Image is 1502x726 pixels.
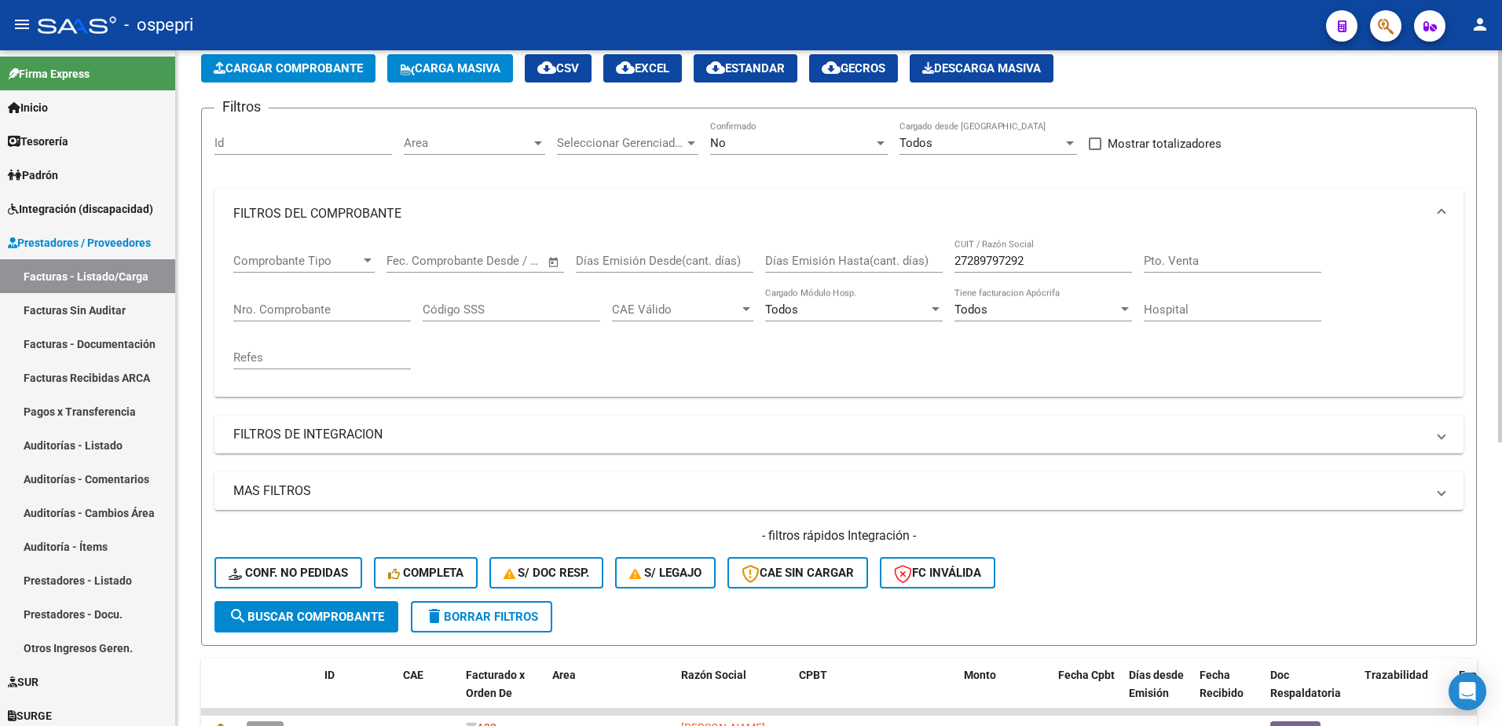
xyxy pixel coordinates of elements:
[681,669,746,681] span: Razón Social
[809,54,898,82] button: Gecros
[629,566,702,580] span: S/ legajo
[894,566,981,580] span: FC Inválida
[229,566,348,580] span: Conf. no pedidas
[615,557,716,588] button: S/ legajo
[464,254,540,268] input: Fecha fin
[233,254,361,268] span: Comprobante Tipo
[214,557,362,588] button: Conf. no pedidas
[233,482,1426,500] mat-panel-title: MAS FILTROS
[8,167,58,184] span: Padrón
[229,607,247,625] mat-icon: search
[1365,669,1428,681] span: Trazabilidad
[425,610,538,624] span: Borrar Filtros
[910,54,1053,82] button: Descarga Masiva
[404,136,531,150] span: Area
[1449,673,1486,710] div: Open Intercom Messenger
[1200,669,1244,699] span: Fecha Recibido
[8,200,153,218] span: Integración (discapacidad)
[742,566,854,580] span: CAE SIN CARGAR
[386,254,450,268] input: Fecha inicio
[233,205,1426,222] mat-panel-title: FILTROS DEL COMPROBANTE
[616,58,635,77] mat-icon: cloud_download
[525,54,592,82] button: CSV
[8,673,38,691] span: SUR
[922,61,1041,75] span: Descarga Masiva
[201,54,375,82] button: Cargar Comprobante
[124,8,193,42] span: - ospepri
[1471,15,1489,34] mat-icon: person
[8,133,68,150] span: Tesorería
[403,669,423,681] span: CAE
[1270,669,1341,699] span: Doc Respaldatoria
[214,472,1464,510] mat-expansion-panel-header: MAS FILTROS
[214,239,1464,397] div: FILTROS DEL COMPROBANTE
[710,136,726,150] span: No
[8,99,48,116] span: Inicio
[8,65,90,82] span: Firma Express
[557,136,684,150] span: Seleccionar Gerenciador
[1058,669,1115,681] span: Fecha Cpbt
[706,61,785,75] span: Estandar
[504,566,590,580] span: S/ Doc Resp.
[324,669,335,681] span: ID
[387,54,513,82] button: Carga Masiva
[388,566,463,580] span: Completa
[229,610,384,624] span: Buscar Comprobante
[425,607,444,625] mat-icon: delete
[466,669,525,699] span: Facturado x Orden De
[899,136,932,150] span: Todos
[214,61,363,75] span: Cargar Comprobante
[612,302,739,317] span: CAE Válido
[694,54,797,82] button: Estandar
[214,189,1464,239] mat-expansion-panel-header: FILTROS DEL COMPROBANTE
[799,669,827,681] span: CPBT
[706,58,725,77] mat-icon: cloud_download
[954,302,987,317] span: Todos
[8,234,151,251] span: Prestadores / Proveedores
[727,557,868,588] button: CAE SIN CARGAR
[1129,669,1184,699] span: Días desde Emisión
[411,601,552,632] button: Borrar Filtros
[616,61,669,75] span: EXCEL
[880,557,995,588] button: FC Inválida
[765,302,798,317] span: Todos
[822,61,885,75] span: Gecros
[545,253,563,271] button: Open calendar
[214,416,1464,453] mat-expansion-panel-header: FILTROS DE INTEGRACION
[214,601,398,632] button: Buscar Comprobante
[8,707,52,724] span: SURGE
[603,54,682,82] button: EXCEL
[214,96,269,118] h3: Filtros
[537,58,556,77] mat-icon: cloud_download
[822,58,841,77] mat-icon: cloud_download
[537,61,579,75] span: CSV
[552,669,576,681] span: Area
[400,61,500,75] span: Carga Masiva
[964,669,996,681] span: Monto
[489,557,604,588] button: S/ Doc Resp.
[214,527,1464,544] h4: - filtros rápidos Integración -
[910,54,1053,82] app-download-masive: Descarga masiva de comprobantes (adjuntos)
[233,426,1426,443] mat-panel-title: FILTROS DE INTEGRACION
[13,15,31,34] mat-icon: menu
[1108,134,1222,153] span: Mostrar totalizadores
[374,557,478,588] button: Completa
